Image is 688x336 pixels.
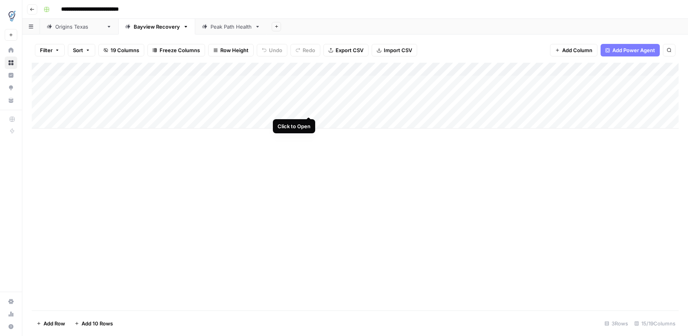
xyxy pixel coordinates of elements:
[160,46,200,54] span: Freeze Columns
[384,46,412,54] span: Import CSV
[5,82,17,94] a: Opportunities
[278,122,310,130] div: Click to Open
[601,44,660,56] button: Add Power Agent
[5,69,17,82] a: Insights
[147,44,205,56] button: Freeze Columns
[98,44,144,56] button: 19 Columns
[211,23,252,31] div: Peak Path Health
[5,308,17,320] a: Usage
[208,44,254,56] button: Row Height
[32,317,70,330] button: Add Row
[68,44,95,56] button: Sort
[257,44,287,56] button: Undo
[5,9,19,23] img: TDI Content Team Logo
[336,46,363,54] span: Export CSV
[5,44,17,56] a: Home
[550,44,597,56] button: Add Column
[35,44,65,56] button: Filter
[290,44,320,56] button: Redo
[5,6,17,26] button: Workspace: TDI Content Team
[601,317,631,330] div: 3 Rows
[82,320,113,327] span: Add 10 Rows
[5,94,17,107] a: Your Data
[5,320,17,333] button: Help + Support
[562,46,592,54] span: Add Column
[111,46,139,54] span: 19 Columns
[372,44,417,56] button: Import CSV
[70,317,118,330] button: Add 10 Rows
[40,46,53,54] span: Filter
[303,46,315,54] span: Redo
[55,23,103,31] div: Origins [US_STATE]
[73,46,83,54] span: Sort
[220,46,249,54] span: Row Height
[612,46,655,54] span: Add Power Agent
[118,19,195,35] a: Bayview Recovery
[323,44,369,56] button: Export CSV
[44,320,65,327] span: Add Row
[5,56,17,69] a: Browse
[195,19,267,35] a: Peak Path Health
[5,295,17,308] a: Settings
[134,23,180,31] div: Bayview Recovery
[269,46,282,54] span: Undo
[40,19,118,35] a: Origins [US_STATE]
[631,317,679,330] div: 15/19 Columns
